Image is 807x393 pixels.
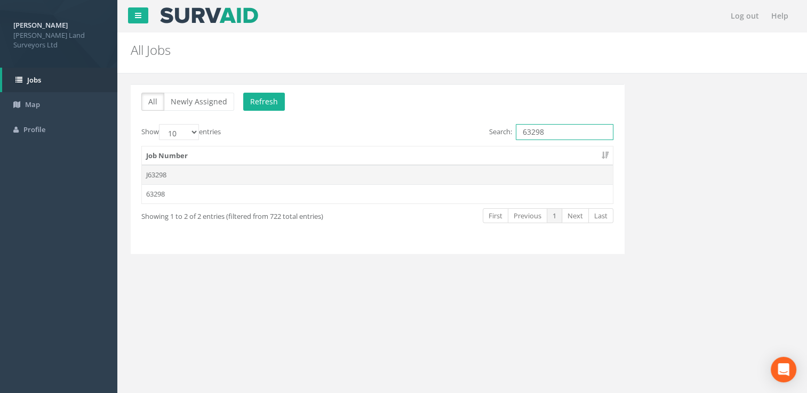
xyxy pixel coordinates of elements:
[243,93,285,111] button: Refresh
[141,207,329,222] div: Showing 1 to 2 of 2 entries (filtered from 722 total entries)
[2,68,117,93] a: Jobs
[547,208,562,224] a: 1
[159,124,199,140] select: Showentries
[483,208,508,224] a: First
[142,184,613,203] td: 63298
[516,124,613,140] input: Search:
[142,146,613,166] th: Job Number: activate to sort column ascending
[588,208,613,224] a: Last
[131,43,681,57] h2: All Jobs
[142,165,613,184] td: J63298
[13,18,104,50] a: [PERSON_NAME] [PERSON_NAME] Land Surveyors Ltd
[141,124,221,140] label: Show entries
[141,93,164,111] button: All
[27,75,41,85] span: Jobs
[508,208,547,224] a: Previous
[489,124,613,140] label: Search:
[562,208,589,224] a: Next
[164,93,234,111] button: Newly Assigned
[771,357,796,382] div: Open Intercom Messenger
[13,30,104,50] span: [PERSON_NAME] Land Surveyors Ltd
[25,100,40,109] span: Map
[23,125,45,134] span: Profile
[13,20,68,30] strong: [PERSON_NAME]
